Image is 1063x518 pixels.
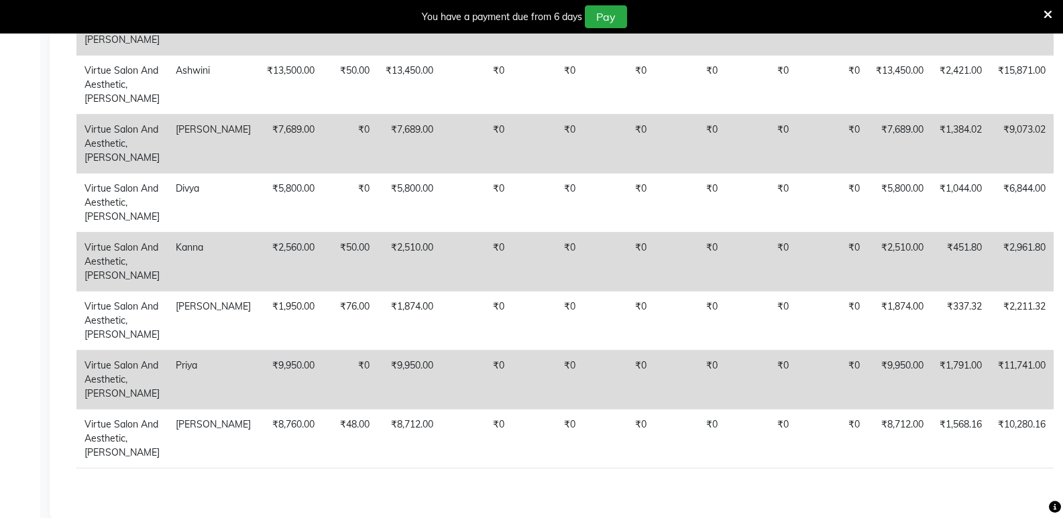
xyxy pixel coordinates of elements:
td: Virtue Salon And Aesthetic, [PERSON_NAME] [76,292,168,350]
td: ₹0 [726,409,797,468]
td: ₹1,950.00 [259,292,323,350]
td: Virtue Salon And Aesthetic, [PERSON_NAME] [76,409,168,468]
td: ₹2,211.32 [990,292,1054,350]
div: You have a payment due from 6 days [422,10,582,24]
td: ₹0 [512,56,583,115]
td: ₹0 [797,292,868,350]
td: ₹0 [512,174,583,233]
td: ₹0 [512,233,583,292]
td: ₹0 [583,115,655,174]
td: ₹0 [797,56,868,115]
td: [PERSON_NAME] [168,292,259,350]
td: ₹1,568.16 [932,409,990,468]
td: ₹0 [726,233,797,292]
td: ₹0 [441,409,512,468]
td: ₹0 [441,350,512,409]
td: ₹0 [441,233,512,292]
td: ₹0 [583,233,655,292]
td: ₹0 [512,409,583,468]
td: ₹0 [655,292,726,350]
td: ₹0 [583,56,655,115]
td: ₹5,800.00 [259,174,323,233]
td: Virtue Salon And Aesthetic, [PERSON_NAME] [76,115,168,174]
td: ₹9,073.02 [990,115,1054,174]
td: ₹1,874.00 [378,292,441,350]
td: ₹0 [512,292,583,350]
td: ₹13,500.00 [259,56,323,115]
td: ₹0 [726,56,797,115]
td: ₹8,712.00 [868,409,932,468]
td: ₹8,760.00 [259,409,323,468]
td: ₹1,044.00 [932,174,990,233]
td: ₹0 [726,350,797,409]
td: ₹2,421.00 [932,56,990,115]
td: ₹0 [655,233,726,292]
td: ₹0 [726,115,797,174]
td: ₹2,560.00 [259,233,323,292]
td: ₹2,510.00 [868,233,932,292]
td: ₹0 [441,56,512,115]
td: ₹0 [441,292,512,350]
td: ₹76.00 [323,292,378,350]
td: [PERSON_NAME] [168,115,259,174]
td: ₹0 [441,174,512,233]
td: ₹0 [323,350,378,409]
td: Virtue Salon And Aesthetic, [PERSON_NAME] [76,56,168,115]
td: ₹0 [797,350,868,409]
td: Virtue Salon And Aesthetic, [PERSON_NAME] [76,350,168,409]
td: ₹0 [655,115,726,174]
td: ₹9,950.00 [378,350,441,409]
td: ₹6,844.00 [990,174,1054,233]
td: ₹9,950.00 [868,350,932,409]
td: ₹0 [655,56,726,115]
td: ₹0 [583,174,655,233]
td: ₹11,741.00 [990,350,1054,409]
td: ₹0 [323,174,378,233]
td: ₹0 [655,350,726,409]
td: ₹0 [512,350,583,409]
td: Kanna [168,233,259,292]
td: Virtue Salon And Aesthetic, [PERSON_NAME] [76,174,168,233]
td: ₹0 [583,350,655,409]
button: Pay [585,5,627,28]
td: ₹1,791.00 [932,350,990,409]
td: ₹7,689.00 [378,115,441,174]
td: Priya [168,350,259,409]
td: ₹0 [512,115,583,174]
td: ₹13,450.00 [868,56,932,115]
td: ₹1,384.02 [932,115,990,174]
td: ₹0 [583,292,655,350]
td: ₹7,689.00 [259,115,323,174]
td: ₹9,950.00 [259,350,323,409]
td: ₹8,712.00 [378,409,441,468]
td: ₹2,510.00 [378,233,441,292]
td: ₹0 [726,174,797,233]
td: ₹5,800.00 [868,174,932,233]
td: ₹48.00 [323,409,378,468]
td: ₹0 [323,115,378,174]
td: [PERSON_NAME] [168,409,259,468]
td: ₹0 [726,292,797,350]
td: ₹1,874.00 [868,292,932,350]
td: ₹0 [655,174,726,233]
td: ₹7,689.00 [868,115,932,174]
td: Divya [168,174,259,233]
td: ₹0 [797,409,868,468]
td: ₹337.32 [932,292,990,350]
td: ₹0 [797,174,868,233]
td: ₹2,961.80 [990,233,1054,292]
td: Ashwini [168,56,259,115]
td: ₹5,800.00 [378,174,441,233]
td: ₹0 [583,409,655,468]
td: ₹50.00 [323,56,378,115]
td: ₹451.80 [932,233,990,292]
td: ₹0 [441,115,512,174]
td: ₹50.00 [323,233,378,292]
td: ₹0 [655,409,726,468]
td: ₹10,280.16 [990,409,1054,468]
td: ₹0 [797,115,868,174]
td: ₹15,871.00 [990,56,1054,115]
td: ₹0 [797,233,868,292]
td: Virtue Salon And Aesthetic, [PERSON_NAME] [76,233,168,292]
td: ₹13,450.00 [378,56,441,115]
